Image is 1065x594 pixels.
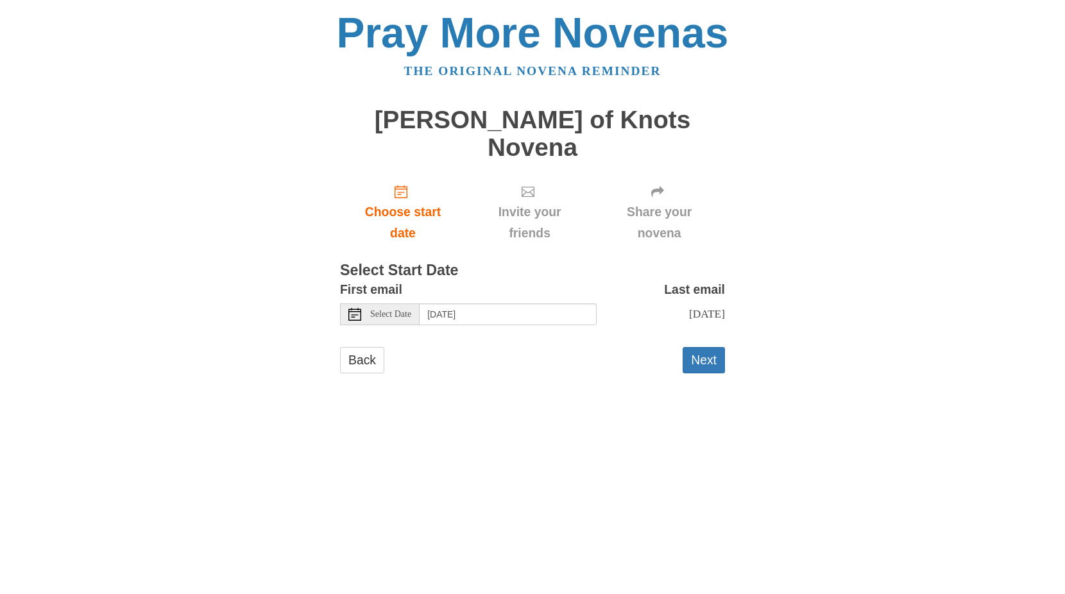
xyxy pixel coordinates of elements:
[606,201,712,244] span: Share your novena
[404,64,661,78] a: The original novena reminder
[340,262,725,279] h3: Select Start Date
[593,174,725,250] div: Click "Next" to confirm your start date first.
[340,279,402,300] label: First email
[683,347,725,373] button: Next
[340,174,466,250] a: Choose start date
[370,310,411,319] span: Select Date
[664,279,725,300] label: Last email
[466,174,593,250] div: Click "Next" to confirm your start date first.
[340,106,725,161] h1: [PERSON_NAME] of Knots Novena
[337,9,729,56] a: Pray More Novenas
[479,201,581,244] span: Invite your friends
[353,201,453,244] span: Choose start date
[340,347,384,373] a: Back
[689,307,725,320] span: [DATE]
